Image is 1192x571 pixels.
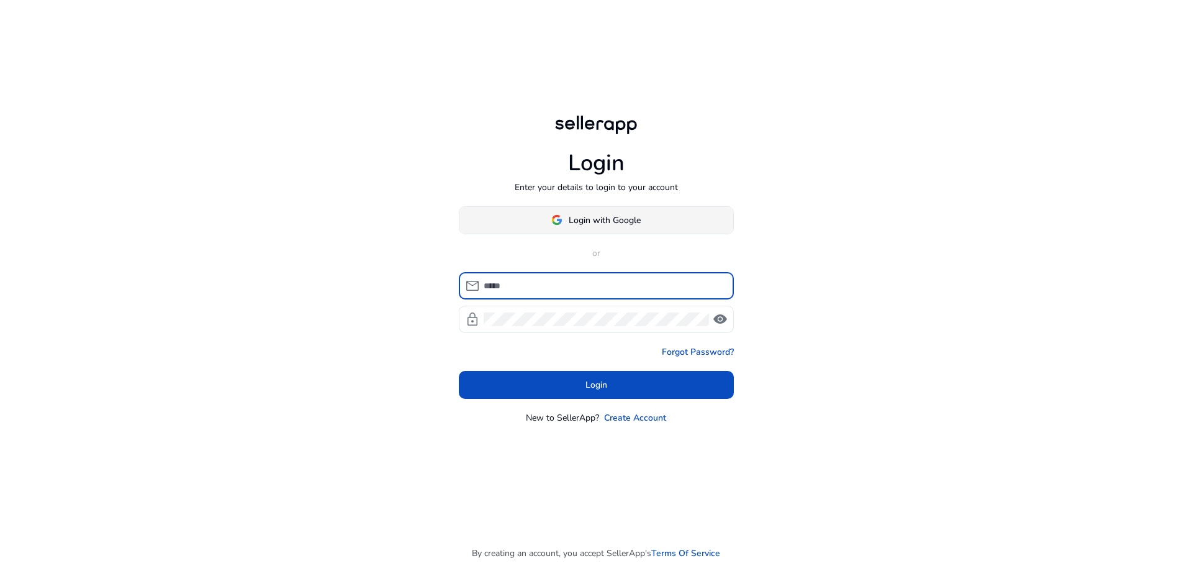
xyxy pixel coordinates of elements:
[568,150,625,176] h1: Login
[459,247,734,260] p: or
[526,411,599,424] p: New to SellerApp?
[465,278,480,293] span: mail
[569,214,641,227] span: Login with Google
[459,206,734,234] button: Login with Google
[515,181,678,194] p: Enter your details to login to your account
[551,214,562,226] img: google-logo.svg
[604,411,666,424] a: Create Account
[465,312,480,327] span: lock
[651,547,720,560] a: Terms Of Service
[662,345,734,359] a: Forgot Password?
[713,312,728,327] span: visibility
[585,378,607,391] span: Login
[459,371,734,399] button: Login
